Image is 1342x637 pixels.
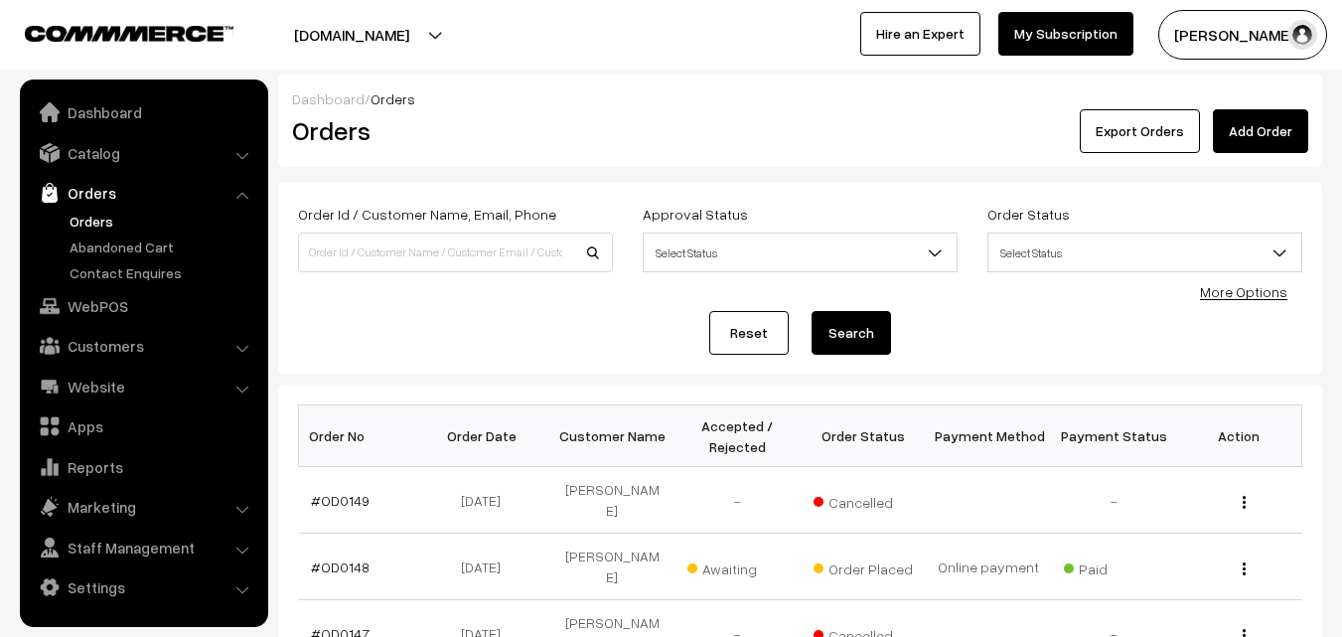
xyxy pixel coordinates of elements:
a: Staff Management [25,530,261,565]
a: Apps [25,408,261,444]
img: Menu [1243,496,1246,509]
a: #OD0148 [311,558,370,575]
a: Contact Enquires [65,262,261,283]
a: Reset [709,311,789,355]
th: Order No [299,405,424,467]
button: Search [812,311,891,355]
label: Approval Status [643,204,748,225]
th: Accepted / Rejected [674,405,800,467]
span: Orders [371,90,415,107]
img: user [1287,20,1317,50]
span: Paid [1064,554,1163,579]
span: Select Status [644,236,957,270]
th: Order Status [801,405,926,467]
a: Settings [25,569,261,605]
a: Customers [25,328,261,364]
a: Abandoned Cart [65,237,261,257]
a: Website [25,369,261,404]
a: COMMMERCE [25,20,199,44]
th: Order Date [424,405,549,467]
a: Dashboard [292,90,365,107]
a: WebPOS [25,288,261,324]
a: Orders [65,211,261,232]
a: Add Order [1213,109,1308,153]
td: - [1051,467,1176,534]
label: Order Id / Customer Name, Email, Phone [298,204,556,225]
button: [DOMAIN_NAME] [224,10,479,60]
th: Payment Status [1051,405,1176,467]
td: [PERSON_NAME] [549,534,674,600]
a: My Subscription [998,12,1133,56]
a: #OD0149 [311,492,370,509]
th: Customer Name [549,405,674,467]
a: Reports [25,449,261,485]
span: Select Status [987,233,1302,272]
img: Menu [1243,562,1246,575]
td: Online payment [926,534,1051,600]
th: Payment Method [926,405,1051,467]
a: Orders [25,175,261,211]
input: Order Id / Customer Name / Customer Email / Customer Phone [298,233,613,272]
td: - [674,467,800,534]
a: Dashboard [25,94,261,130]
a: Hire an Expert [860,12,980,56]
label: Order Status [987,204,1070,225]
td: [DATE] [424,534,549,600]
th: Action [1176,405,1301,467]
button: [PERSON_NAME] [1158,10,1327,60]
span: Select Status [643,233,958,272]
h2: Orders [292,115,611,146]
td: [DATE] [424,467,549,534]
span: Awaiting [687,554,787,579]
button: Export Orders [1080,109,1200,153]
a: More Options [1200,283,1287,300]
div: / [292,88,1308,109]
span: Select Status [988,236,1301,270]
a: Catalog [25,135,261,171]
a: Marketing [25,489,261,525]
span: Order Placed [814,554,913,579]
span: Cancelled [814,487,913,513]
img: COMMMERCE [25,26,233,41]
td: [PERSON_NAME] [549,467,674,534]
